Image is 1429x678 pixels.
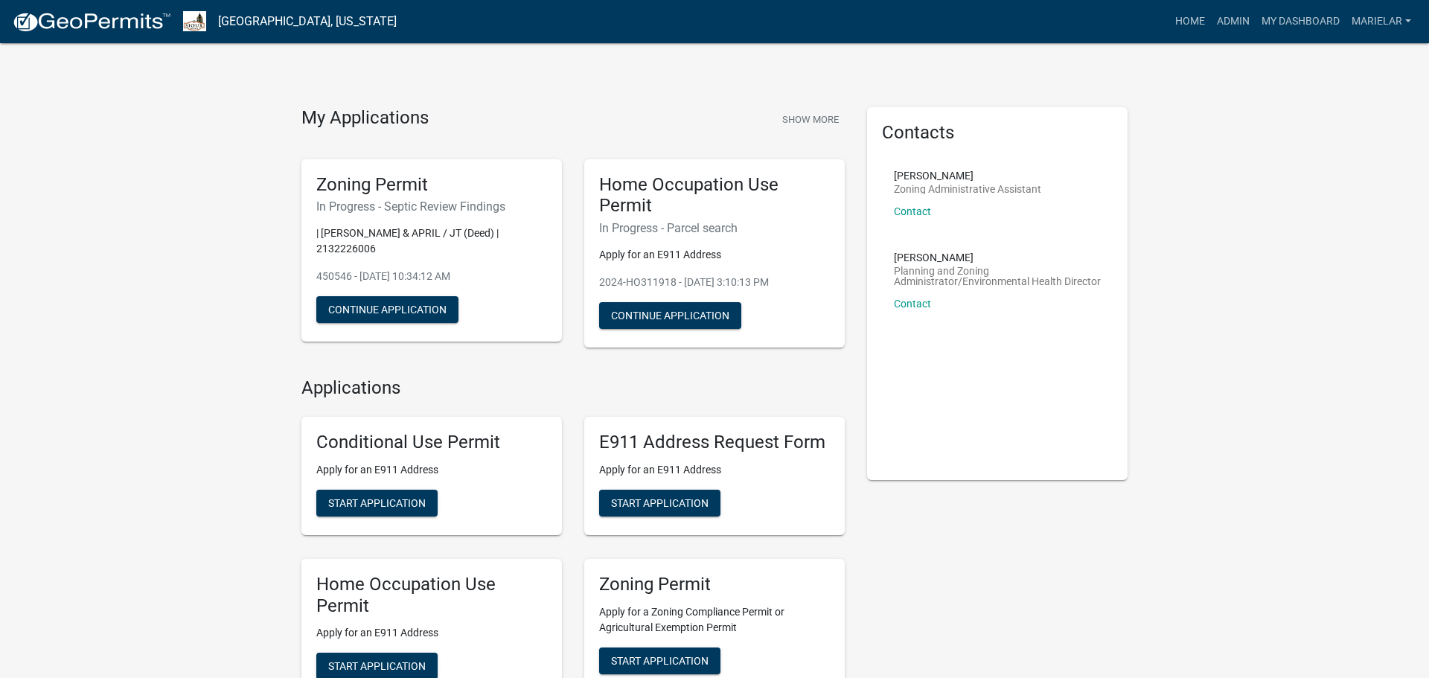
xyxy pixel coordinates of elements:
p: Zoning Administrative Assistant [894,184,1041,194]
button: Continue Application [599,302,741,329]
p: | [PERSON_NAME] & APRIL / JT (Deed) | 2132226006 [316,226,547,257]
button: Start Application [599,647,720,674]
p: Apply for an E911 Address [599,462,830,478]
h5: Home Occupation Use Permit [599,174,830,217]
span: Start Application [611,496,709,508]
p: Apply for an E911 Address [316,462,547,478]
a: Admin [1211,7,1256,36]
p: 450546 - [DATE] 10:34:12 AM [316,269,547,284]
h5: Contacts [882,122,1113,144]
button: Start Application [316,490,438,517]
p: Planning and Zoning Administrator/Environmental Health Director [894,266,1101,287]
h5: E911 Address Request Form [599,432,830,453]
a: Contact [894,298,931,310]
a: [GEOGRAPHIC_DATA], [US_STATE] [218,9,397,34]
p: Apply for an E911 Address [316,625,547,641]
p: Apply for a Zoning Compliance Permit or Agricultural Exemption Permit [599,604,830,636]
p: 2024-HO311918 - [DATE] 3:10:13 PM [599,275,830,290]
button: Continue Application [316,296,458,323]
a: Home [1169,7,1211,36]
span: Start Application [328,660,426,672]
button: Show More [776,107,845,132]
span: Start Application [328,496,426,508]
a: marielar [1346,7,1417,36]
a: Contact [894,205,931,217]
button: Start Application [599,490,720,517]
a: My Dashboard [1256,7,1346,36]
h5: Zoning Permit [599,574,830,595]
h6: In Progress - Septic Review Findings [316,199,547,214]
h4: My Applications [301,107,429,129]
h6: In Progress - Parcel search [599,221,830,235]
p: [PERSON_NAME] [894,170,1041,181]
h4: Applications [301,377,845,399]
h5: Conditional Use Permit [316,432,547,453]
h5: Home Occupation Use Permit [316,574,547,617]
p: [PERSON_NAME] [894,252,1101,263]
img: Sioux County, Iowa [183,11,206,31]
h5: Zoning Permit [316,174,547,196]
span: Start Application [611,654,709,666]
p: Apply for an E911 Address [599,247,830,263]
